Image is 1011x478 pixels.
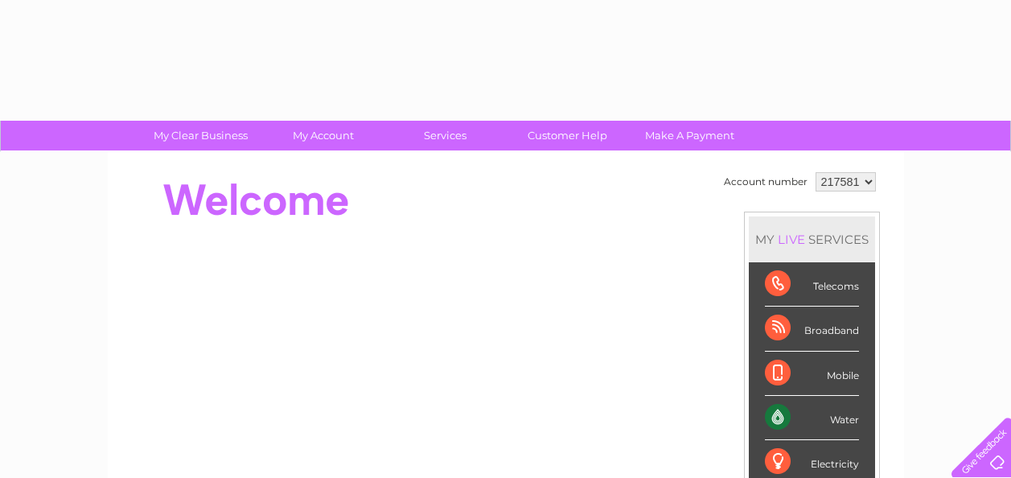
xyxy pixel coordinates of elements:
a: Make A Payment [623,121,756,150]
div: Broadband [765,307,859,351]
a: Customer Help [501,121,634,150]
div: LIVE [775,232,808,247]
div: MY SERVICES [749,216,875,262]
a: Services [379,121,512,150]
a: My Clear Business [134,121,267,150]
a: My Account [257,121,389,150]
td: Account number [720,168,812,196]
div: Mobile [765,352,859,396]
div: Telecoms [765,262,859,307]
div: Water [765,396,859,440]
